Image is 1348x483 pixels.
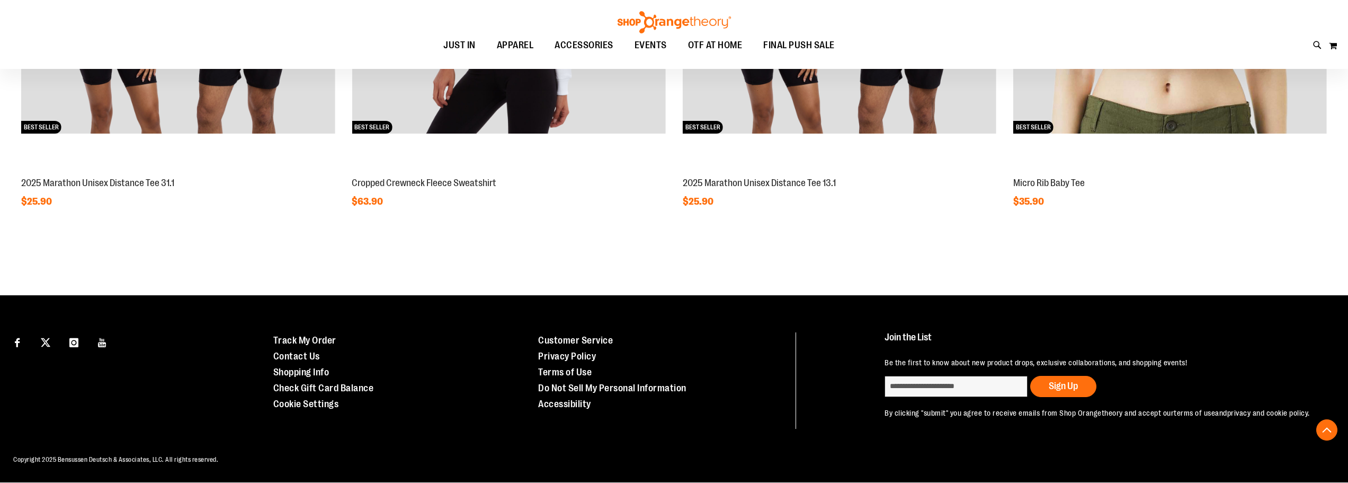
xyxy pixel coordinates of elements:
a: Visit our X page [37,332,55,351]
button: Sign Up [1030,376,1096,397]
p: Be the first to know about new product drops, exclusive collaborations, and shopping events! [885,357,1318,368]
a: privacy and cookie policy. [1227,409,1310,417]
span: OTF AT HOME [688,33,743,57]
img: Shop Orangetheory [616,11,733,33]
a: 2025 Marathon Unisex Distance Tee 13.1BEST SELLER [683,166,996,174]
a: 2025 Marathon Unisex Distance Tee 31.1BEST SELLER [21,166,335,174]
span: $25.90 [683,196,715,207]
a: Shopping Info [273,367,329,377]
a: Customer Service [538,335,613,346]
a: Accessibility [538,399,591,409]
a: Visit our Facebook page [8,332,26,351]
a: Cropped Crewneck Fleece Sweatshirt [352,178,496,188]
a: Cookie Settings [273,399,339,409]
a: Check Gift Card Balance [273,383,374,393]
a: Micro Rib Baby TeeBEST SELLER [1013,166,1327,174]
span: APPAREL [497,33,534,57]
a: Visit our Youtube page [93,332,112,351]
span: ACCESSORIES [555,33,613,57]
a: Do Not Sell My Personal Information [538,383,686,393]
a: FINAL PUSH SALE [753,33,845,58]
a: 2025 Marathon Unisex Distance Tee 31.1 [21,178,174,188]
a: 2025 Marathon Unisex Distance Tee 13.1 [683,178,836,188]
span: $63.90 [352,196,385,207]
a: ACCESSORIES [544,33,624,58]
span: BEST SELLER [683,121,723,134]
a: Cropped Crewneck Fleece SweatshirtBEST SELLER [352,166,665,174]
a: JUST IN [433,33,486,58]
a: Track My Order [273,335,336,346]
a: Contact Us [273,351,320,362]
a: Visit our Instagram page [65,332,83,351]
p: By clicking "submit" you agree to receive emails from Shop Orangetheory and accept our and [885,408,1318,418]
h4: Join the List [885,332,1318,352]
a: Privacy Policy [538,351,596,362]
a: APPAREL [486,33,544,58]
a: Terms of Use [538,367,592,377]
a: Micro Rib Baby Tee [1013,178,1085,188]
span: EVENTS [635,33,667,57]
input: enter email [885,376,1028,397]
span: BEST SELLER [21,121,61,134]
button: Back To Top [1316,419,1337,441]
span: JUST IN [443,33,476,57]
a: EVENTS [624,33,677,58]
span: FINAL PUSH SALE [763,33,835,57]
span: $35.90 [1013,196,1046,207]
span: BEST SELLER [1013,121,1054,134]
span: $25.90 [21,196,53,207]
img: Twitter [41,338,50,347]
a: OTF AT HOME [677,33,753,58]
span: Sign Up [1049,381,1078,391]
a: terms of use [1174,409,1215,417]
span: BEST SELLER [352,121,392,134]
span: Copyright 2025 Bensussen Deutsch & Associates, LLC. All rights reserved. [13,456,218,463]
